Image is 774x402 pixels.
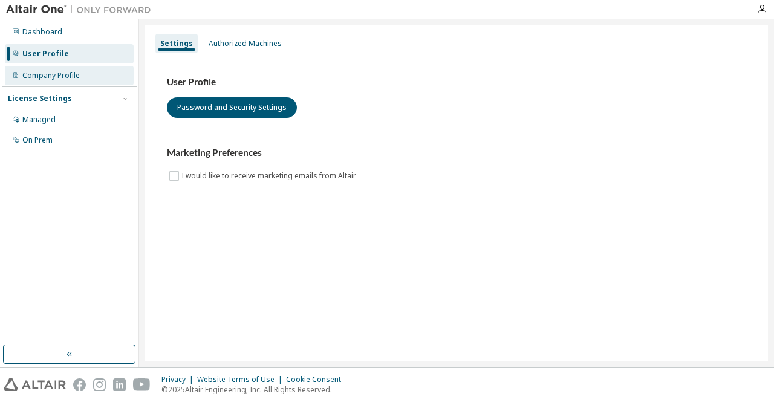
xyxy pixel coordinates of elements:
[22,49,69,59] div: User Profile
[4,378,66,391] img: altair_logo.svg
[209,39,282,48] div: Authorized Machines
[133,378,151,391] img: youtube.svg
[73,378,86,391] img: facebook.svg
[22,27,62,37] div: Dashboard
[161,375,197,384] div: Privacy
[161,384,348,395] p: © 2025 Altair Engineering, Inc. All Rights Reserved.
[286,375,348,384] div: Cookie Consent
[181,169,359,183] label: I would like to receive marketing emails from Altair
[22,115,56,125] div: Managed
[160,39,193,48] div: Settings
[113,378,126,391] img: linkedin.svg
[22,71,80,80] div: Company Profile
[6,4,157,16] img: Altair One
[93,378,106,391] img: instagram.svg
[8,94,72,103] div: License Settings
[167,97,297,118] button: Password and Security Settings
[197,375,286,384] div: Website Terms of Use
[167,76,746,88] h3: User Profile
[22,135,53,145] div: On Prem
[167,147,746,159] h3: Marketing Preferences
